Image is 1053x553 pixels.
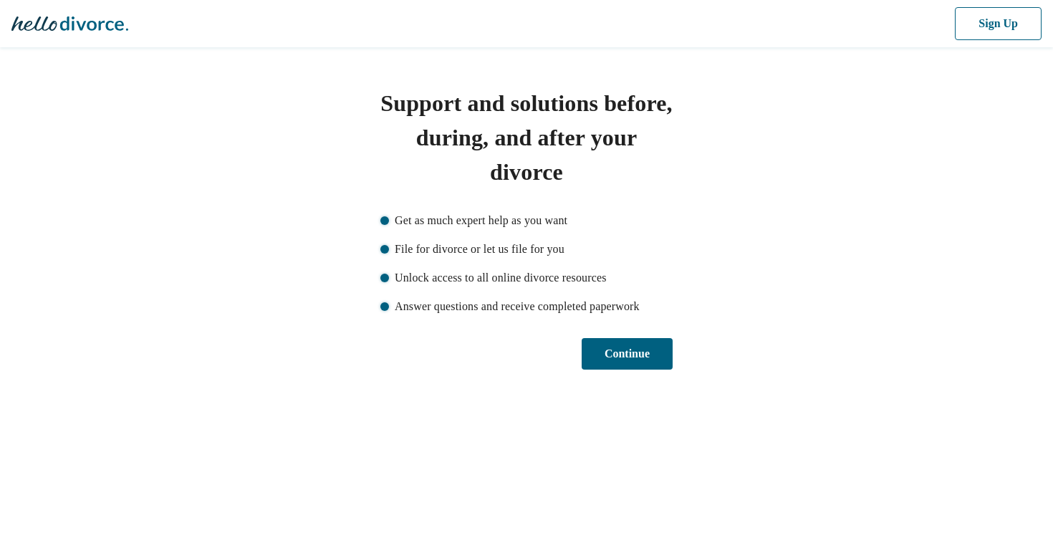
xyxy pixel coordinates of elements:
[380,86,673,189] h1: Support and solutions before, during, and after your divorce
[578,338,673,370] button: Continue
[952,7,1042,40] button: Sign Up
[380,298,673,315] li: Answer questions and receive completed paperwork
[380,241,673,258] li: File for divorce or let us file for you
[380,269,673,287] li: Unlock access to all online divorce resources
[380,212,673,229] li: Get as much expert help as you want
